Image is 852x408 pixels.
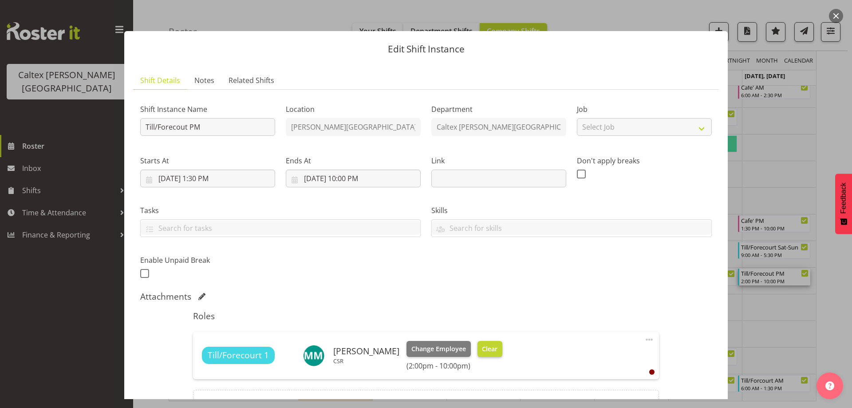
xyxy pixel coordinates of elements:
span: Notes [194,75,214,86]
span: Related Shifts [229,75,274,86]
span: Shift Details [140,75,180,86]
label: Shift Instance Name [140,104,275,115]
label: Enable Unpaid Break [140,255,275,265]
label: Don't apply breaks [577,155,712,166]
label: Ends At [286,155,421,166]
img: help-xxl-2.png [825,381,834,390]
img: mercedes-mclaughlin10963.jpg [303,345,324,366]
span: Till/Forecourt 1 [208,349,269,362]
button: Feedback - Show survey [835,174,852,234]
label: Link [431,155,566,166]
input: Click to select... [286,170,421,187]
input: Search for skills [432,221,711,235]
button: Change Employee [406,341,471,357]
label: Starts At [140,155,275,166]
h6: [PERSON_NAME] [333,346,399,356]
div: User is clocked out [649,369,655,375]
p: CSR [333,357,399,364]
h6: (2:00pm - 10:00pm) [406,361,502,370]
span: Change Employee [411,344,466,354]
h5: Attachments [140,291,191,302]
p: Edit Shift Instance [133,44,719,54]
label: Tasks [140,205,421,216]
input: Shift Instance Name [140,118,275,136]
label: Skills [431,205,712,216]
button: Clear [477,341,503,357]
h5: Roles [193,311,659,321]
span: Clear [482,344,497,354]
label: Job [577,104,712,115]
input: Click to select... [140,170,275,187]
span: Feedback [840,182,848,214]
label: Department [431,104,566,115]
label: Location [286,104,421,115]
input: Search for tasks [141,221,420,235]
